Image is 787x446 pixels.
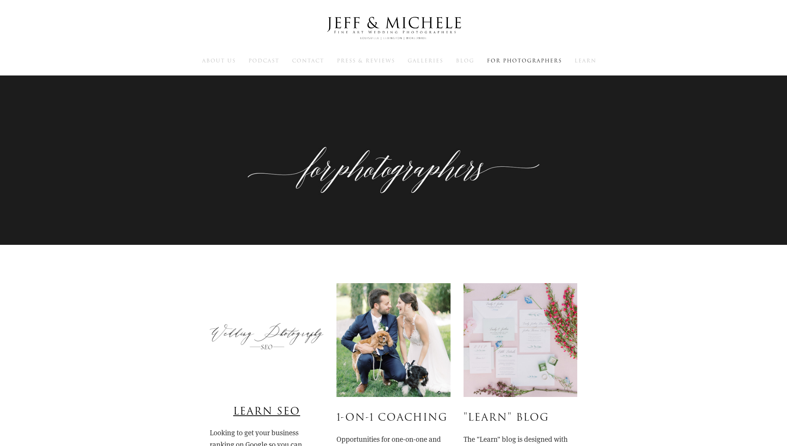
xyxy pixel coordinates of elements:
[202,57,236,64] a: About Us
[464,410,577,426] h3: "Learn" Blog
[233,404,300,419] a: Learn SEO
[210,283,323,391] img: SEO for Wedding Photographer with Jeff &amp; Michele
[248,57,279,64] a: Podcast
[317,10,470,47] img: Louisville Wedding Photographers - Jeff & Michele Wedding Photographers
[337,57,395,64] a: Press & Reviews
[408,57,443,64] a: Galleries
[464,283,577,397] img: Jordan & Emily Berry Wedding (Web Use Only)-33.jpg
[292,57,324,64] a: Contact
[240,148,547,183] p: Education, workshops, and mentoring for other photographers
[487,57,562,64] a: For Photographers
[575,57,596,64] a: Learn
[336,283,450,397] img: Wedding Phot
[336,410,450,426] h3: 1-On-1 Coaching
[456,57,474,64] a: Blog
